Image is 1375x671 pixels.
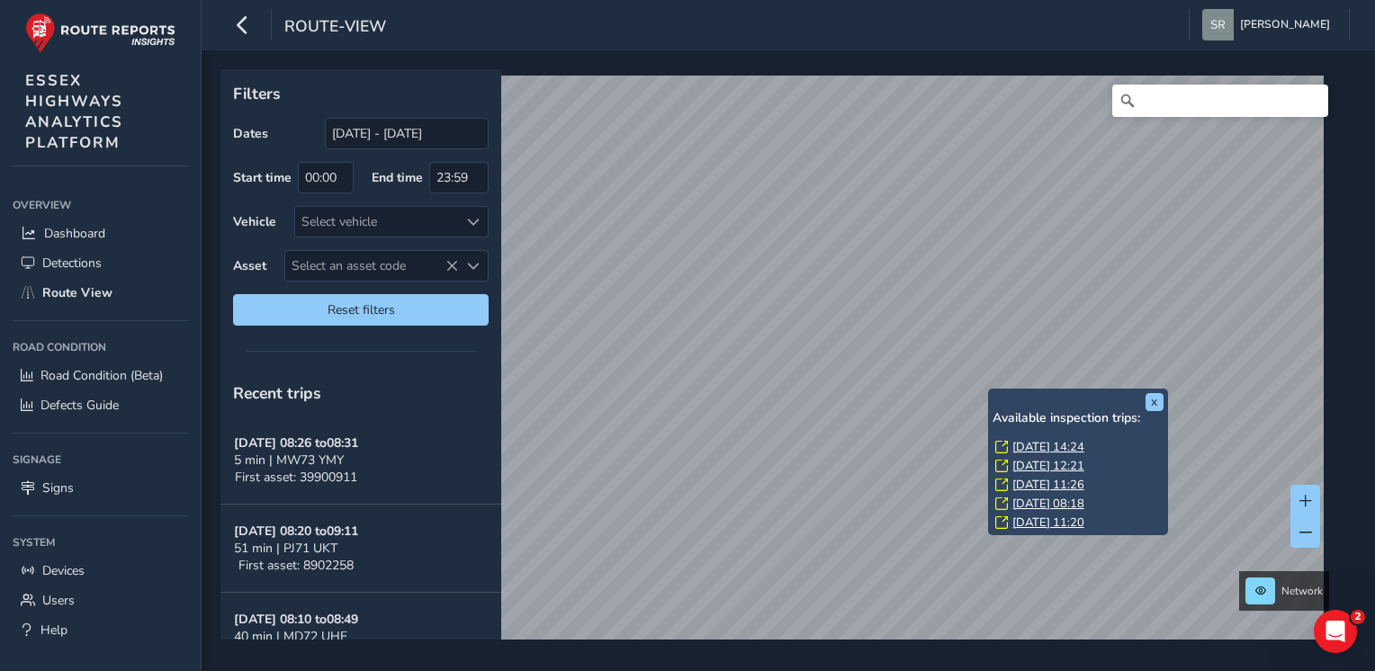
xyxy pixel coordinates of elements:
span: Recent trips [233,382,321,404]
button: [PERSON_NAME] [1202,9,1336,40]
img: rr logo [25,13,175,53]
a: Road Condition (Beta) [13,361,188,390]
a: Users [13,586,188,615]
span: First asset: 8902258 [238,557,354,574]
div: Road Condition [13,334,188,361]
a: Devices [13,556,188,586]
span: 5 min | MW73 YMY [234,452,344,469]
div: Select vehicle [295,207,458,237]
span: 40 min | MD72 UHE [234,628,347,645]
span: route-view [284,15,386,40]
h6: Available inspection trips: [993,411,1164,426]
label: Start time [233,169,292,186]
button: [DATE] 08:26 to08:315 min | MW73 YMYFirst asset: 39900911 [220,416,501,505]
a: [DATE] 11:20 [1012,514,1084,531]
div: System [13,529,188,556]
label: Dates [233,125,268,142]
a: Help [13,615,188,645]
span: Reset filters [247,301,475,318]
p: Filters [233,82,489,105]
div: Select an asset code [458,251,488,281]
span: Route View [42,284,112,301]
strong: [DATE] 08:20 to 09:11 [234,523,358,540]
a: Detections [13,248,188,278]
span: Road Condition (Beta) [40,367,163,384]
span: First asset: 39900911 [235,469,357,486]
button: [DATE] 08:20 to09:1151 min | PJ71 UKTFirst asset: 8902258 [220,505,501,593]
label: Asset [233,257,266,274]
div: Overview [13,192,188,219]
input: Search [1112,85,1328,117]
label: Vehicle [233,213,276,230]
strong: [DATE] 08:10 to 08:49 [234,611,358,628]
a: [DATE] 11:26 [1012,477,1084,493]
span: Defects Guide [40,397,119,414]
strong: [DATE] 08:26 to 08:31 [234,434,358,452]
span: Help [40,622,67,639]
span: Signs [42,479,74,497]
a: [DATE] 14:24 [1012,439,1084,455]
span: Network [1281,584,1323,598]
span: Devices [42,562,85,579]
a: [DATE] 12:21 [1012,458,1084,474]
button: Reset filters [233,294,489,326]
span: Dashboard [44,225,105,242]
span: [PERSON_NAME] [1240,9,1330,40]
span: 51 min | PJ71 UKT [234,540,337,557]
span: Users [42,592,75,609]
label: End time [372,169,423,186]
a: Signs [13,473,188,503]
button: x [1146,393,1164,411]
a: Route View [13,278,188,308]
a: [DATE] 08:18 [1012,496,1084,512]
span: ESSEX HIGHWAYS ANALYTICS PLATFORM [25,70,123,153]
iframe: Intercom live chat [1314,610,1357,653]
canvas: Map [227,76,1324,660]
span: 2 [1351,610,1365,624]
img: diamond-layout [1202,9,1234,40]
span: Detections [42,255,102,272]
a: Dashboard [13,219,188,248]
div: Signage [13,446,188,473]
span: Select an asset code [285,251,458,281]
a: Defects Guide [13,390,188,420]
